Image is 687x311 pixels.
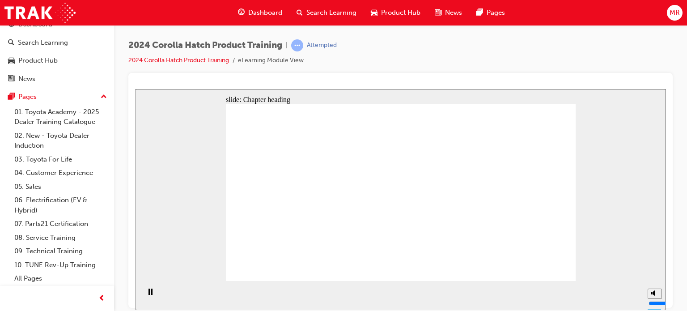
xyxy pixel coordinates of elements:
a: 06. Electrification (EV & Hybrid) [11,193,110,217]
button: Mute (Ctrl+Alt+M) [512,200,526,210]
a: 09. Technical Training [11,244,110,258]
span: news-icon [435,7,441,18]
a: car-iconProduct Hub [364,4,428,22]
span: | [286,40,288,51]
a: 08. Service Training [11,231,110,245]
span: news-icon [8,75,15,83]
a: guage-iconDashboard [231,4,289,22]
div: Pages [18,92,37,102]
span: MR [670,8,680,18]
a: 02. New - Toyota Dealer Induction [11,129,110,153]
button: Pause (Ctrl+Alt+P) [4,199,20,214]
a: 07. Parts21 Certification [11,217,110,231]
a: search-iconSearch Learning [289,4,364,22]
span: search-icon [297,7,303,18]
input: volume [513,211,571,218]
a: 05. Sales [11,180,110,194]
span: search-icon [8,39,14,47]
div: Product Hub [18,55,58,66]
span: News [445,8,462,18]
li: eLearning Module View [238,55,304,66]
button: DashboardSearch LearningProduct HubNews [4,14,110,89]
a: Product Hub [4,52,110,69]
div: Attempted [307,41,337,50]
a: 03. Toyota For Life [11,153,110,166]
div: misc controls [508,192,526,221]
span: guage-icon [238,7,245,18]
img: Trak [4,3,76,23]
span: learningRecordVerb_ATTEMPT-icon [291,39,303,51]
span: prev-icon [98,293,105,304]
a: news-iconNews [428,4,469,22]
button: Pages [4,89,110,105]
a: Search Learning [4,34,110,51]
button: MR [667,5,683,21]
a: News [4,71,110,87]
a: pages-iconPages [469,4,512,22]
span: car-icon [371,7,377,18]
a: 01. Toyota Academy - 2025 Dealer Training Catalogue [11,105,110,129]
a: 2024 Corolla Hatch Product Training [128,56,229,64]
span: Product Hub [381,8,420,18]
div: News [18,74,35,84]
span: Search Learning [306,8,356,18]
div: Search Learning [18,38,68,48]
a: 10. TUNE Rev-Up Training [11,258,110,272]
span: pages-icon [8,93,15,101]
span: Pages [487,8,505,18]
a: All Pages [11,272,110,285]
a: 04. Customer Experience [11,166,110,180]
div: playback controls [4,192,20,221]
span: up-icon [101,91,107,103]
span: pages-icon [476,7,483,18]
span: 2024 Corolla Hatch Product Training [128,40,282,51]
span: Dashboard [248,8,282,18]
span: car-icon [8,57,15,65]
